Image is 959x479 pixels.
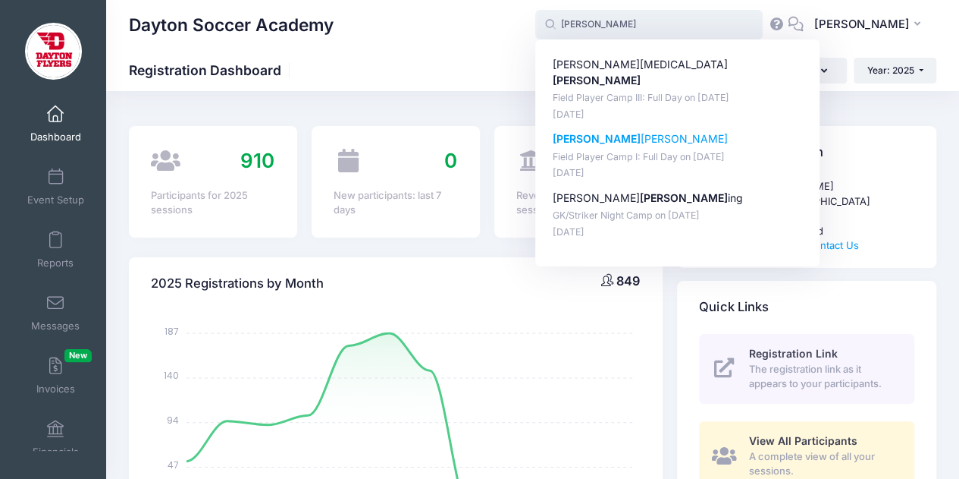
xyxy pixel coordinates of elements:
span: Invoices [36,383,75,395]
div: Participants for 2025 sessions [151,188,274,218]
tspan: 187 [165,324,179,337]
span: New [64,349,92,362]
tspan: 140 [164,369,179,382]
h4: 2025 Registrations by Month [151,262,324,305]
strong: [PERSON_NAME] [640,191,728,204]
p: Field Player Camp III: Full Day on [DATE] [553,91,803,106]
span: Messages [31,320,80,332]
p: [PERSON_NAME][MEDICAL_DATA] [553,57,803,89]
span: View All Participants [748,434,857,447]
span: [PERSON_NAME] [813,16,909,33]
strong: [PERSON_NAME] [553,132,641,145]
a: Reports [20,223,92,276]
a: Dashboard [20,97,92,150]
button: [PERSON_NAME] [804,8,936,43]
span: Financials [33,446,79,459]
a: Contact Us [806,239,858,251]
p: [DATE] [553,166,803,181]
a: InvoicesNew [20,349,92,402]
span: Registration Link [748,347,837,360]
p: Field Player Camp I: Full Day on [DATE] [553,150,803,165]
div: Revenue for 2025 sessions [516,188,640,218]
p: [PERSON_NAME] [553,131,803,147]
p: [PERSON_NAME] ing [553,191,803,206]
span: Event Setup [27,194,84,206]
a: Event Setup [20,160,92,213]
p: [DATE] [553,225,803,240]
span: 0 [444,149,457,172]
tspan: 47 [168,458,179,471]
div: New participants: last 7 days [334,188,457,218]
input: Search by First Name, Last Name, or Email... [535,10,763,40]
tspan: 94 [167,413,179,426]
p: GK/Striker Night Camp on [DATE] [553,209,803,223]
button: Year: 2025 [854,58,936,84]
span: A complete view of all your sessions. [748,449,897,479]
img: Dayton Soccer Academy [25,23,82,80]
span: The registration link as it appears to your participants. [748,362,897,392]
h1: Registration Dashboard [129,62,294,78]
h1: Dayton Soccer Academy [129,8,334,43]
a: Financials [20,412,92,465]
span: Year: 2025 [867,65,914,76]
span: 849 [616,273,640,288]
a: Registration Link The registration link as it appears to your participants. [699,334,914,404]
span: Dashboard [30,131,81,143]
strong: [PERSON_NAME] [553,74,641,87]
p: [DATE] [553,108,803,122]
span: Reports [37,257,74,269]
h4: Quick Links [699,285,768,329]
span: 910 [240,149,274,172]
a: Messages [20,286,92,339]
